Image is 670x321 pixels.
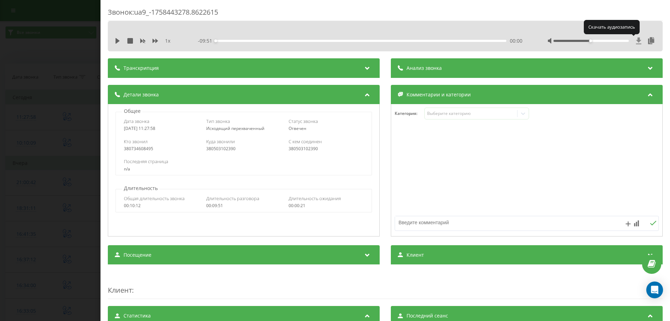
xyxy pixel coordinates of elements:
[122,108,142,115] p: Общее
[206,195,259,202] span: Длительность разговора
[124,312,151,319] span: Статистика
[124,158,168,165] span: Последняя страница
[289,203,364,208] div: 00:00:21
[206,138,235,145] span: Куда звонили
[589,39,592,42] div: Accessibility label
[646,282,663,298] div: Open Intercom Messenger
[407,312,448,319] span: Последний сеанс
[427,111,514,116] div: Выберите категорию
[289,138,322,145] span: С кем соединен
[289,195,341,202] span: Длительность ожидания
[206,125,265,131] span: Исходящий перехваченный
[124,65,159,72] span: Транскрипция
[124,146,199,151] div: 380734608495
[407,65,442,72] span: Анализ звонка
[289,125,306,131] span: Отвечен
[124,203,199,208] div: 00:10:12
[108,271,663,299] div: :
[165,37,170,44] span: 1 x
[124,138,148,145] span: Кто звонил
[206,146,281,151] div: 380503102390
[206,203,281,208] div: 00:09:51
[407,251,424,258] span: Клиент
[289,146,364,151] div: 380503102390
[108,285,132,295] span: Клиент
[124,91,159,98] span: Детали звонка
[124,167,363,172] div: n/a
[289,118,318,124] span: Статус звонка
[395,111,424,116] h4: Категория :
[124,126,199,131] div: [DATE] 11:27:58
[214,39,217,42] div: Accessibility label
[108,7,663,21] div: Звонок : ua9_-1758443278.8622615
[510,37,522,44] span: 00:00
[122,185,159,192] p: Длительность
[124,251,151,258] span: Посещение
[584,20,640,34] div: Скачать аудиозапись
[124,195,185,202] span: Общая длительность звонка
[206,118,230,124] span: Тип звонка
[198,37,216,44] span: - 09:51
[407,91,471,98] span: Комментарии и категории
[124,118,149,124] span: Дата звонка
